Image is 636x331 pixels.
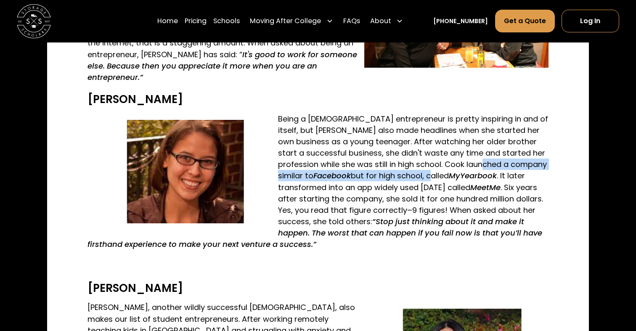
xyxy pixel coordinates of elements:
div: Moving After College [246,9,336,33]
h3: [PERSON_NAME] [87,93,548,106]
a: Home [157,9,178,33]
a: FAQs [343,9,360,33]
p: ‍ [87,260,548,272]
h3: [PERSON_NAME] [87,282,548,295]
a: Pricing [185,9,207,33]
a: [PHONE_NUMBER] [433,17,488,26]
div: About [367,9,406,33]
a: Get a Quote [495,10,555,32]
em: “Stop just thinking about it and make it happen. The worst that can happen if you fail now is tha... [87,216,542,249]
em: Facebook [313,170,351,181]
p: Being a [DEMOGRAPHIC_DATA] entrepreneur is pretty inspiring in and of itself, but [PERSON_NAME] a... [87,113,548,250]
a: home [17,4,51,38]
em: It's good to work for someone else. Because then you appreciate it more when you are an entrepren... [87,49,357,82]
div: About [370,16,391,26]
div: Moving After College [250,16,321,26]
img: Storage Scholars main logo [17,4,51,38]
em: MyYearbook [449,170,497,181]
a: Log In [562,10,619,32]
a: Schools [213,9,240,33]
em: MeetMe [470,182,501,193]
